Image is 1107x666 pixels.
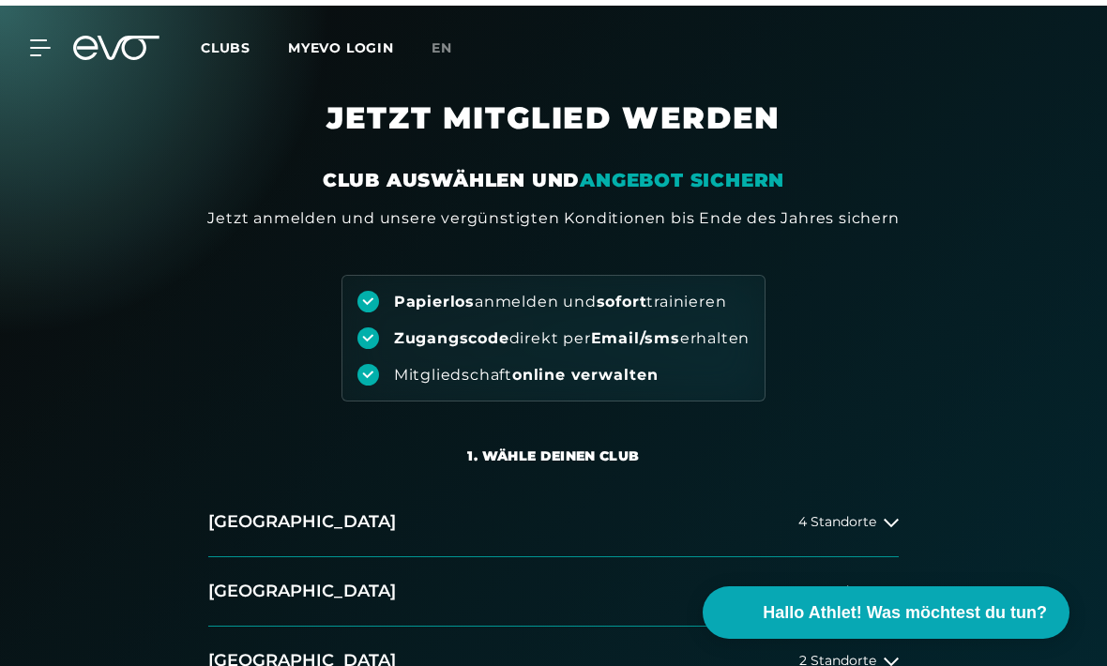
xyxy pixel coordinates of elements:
h2: [GEOGRAPHIC_DATA] [208,574,396,598]
button: Hallo Athlet! Was möchtest du tun? [703,581,1069,633]
h2: [GEOGRAPHIC_DATA] [208,505,396,528]
div: Jetzt anmelden und unsere vergünstigten Konditionen bis Ende des Jahres sichern [207,202,899,224]
span: en [432,34,452,51]
div: CLUB AUSWÄHLEN UND [323,161,784,188]
span: Clubs [201,34,250,51]
a: en [432,32,475,53]
button: [GEOGRAPHIC_DATA]4 Standorte [208,482,899,552]
div: Mitgliedschaft [394,359,659,380]
span: 4 Standorte [798,509,876,523]
strong: Email/sms [591,324,680,341]
strong: Zugangscode [394,324,509,341]
a: Clubs [201,33,288,51]
strong: sofort [597,287,647,305]
span: 3 Standorte [799,579,876,593]
em: ANGEBOT SICHERN [580,163,784,186]
div: 1. Wähle deinen Club [467,441,639,460]
button: [GEOGRAPHIC_DATA]3 Standorte [208,552,899,621]
div: anmelden und trainieren [394,286,727,307]
span: Hallo Athlet! Was möchtest du tun? [763,595,1047,620]
strong: Papierlos [394,287,475,305]
div: direkt per erhalten [394,323,750,343]
h1: JETZT MITGLIED WERDEN [122,94,985,161]
span: 2 Standorte [799,648,876,662]
strong: online verwalten [512,360,659,378]
a: MYEVO LOGIN [288,34,394,51]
